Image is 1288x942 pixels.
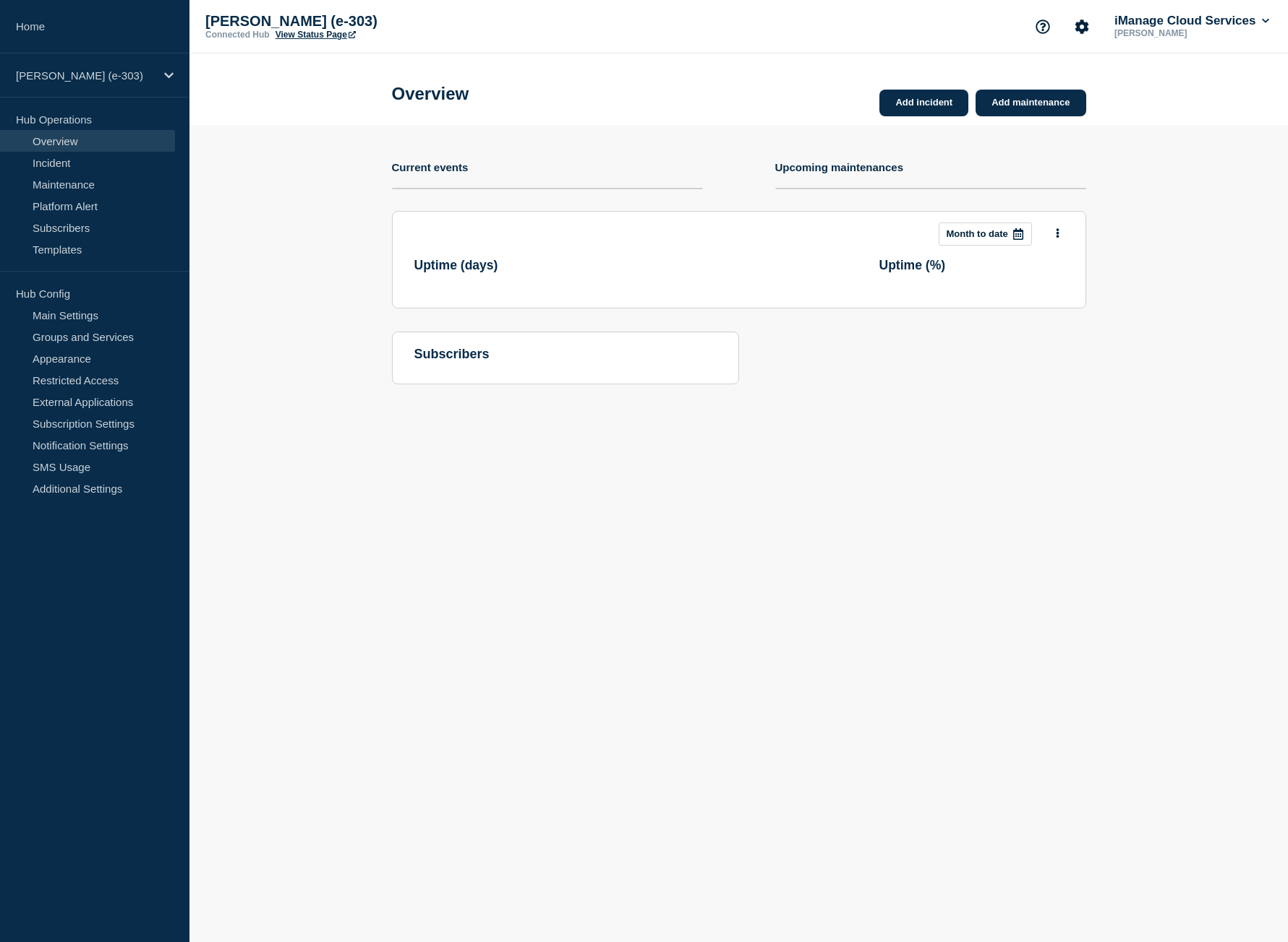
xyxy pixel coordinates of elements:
[879,258,946,273] h3: Uptime ( % )
[276,30,356,40] a: View Status Page
[414,347,717,362] h4: subscribers
[392,161,469,173] h4: Current events
[947,228,1008,239] p: Month to date
[939,222,1032,246] button: Month to date
[205,13,495,30] p: [PERSON_NAME] (e-303)
[414,258,498,273] h3: Uptime ( days )
[1112,14,1272,28] button: iManage Cloud Services
[879,90,968,116] a: Add incident
[205,30,270,40] p: Connected Hub
[775,161,904,173] h4: Upcoming maintenances
[392,84,469,104] h1: Overview
[976,90,1086,116] a: Add maintenance
[1112,28,1262,38] p: [PERSON_NAME]
[1028,12,1058,42] button: Support
[1067,12,1097,42] button: Account settings
[16,69,155,82] p: [PERSON_NAME] (e-303)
